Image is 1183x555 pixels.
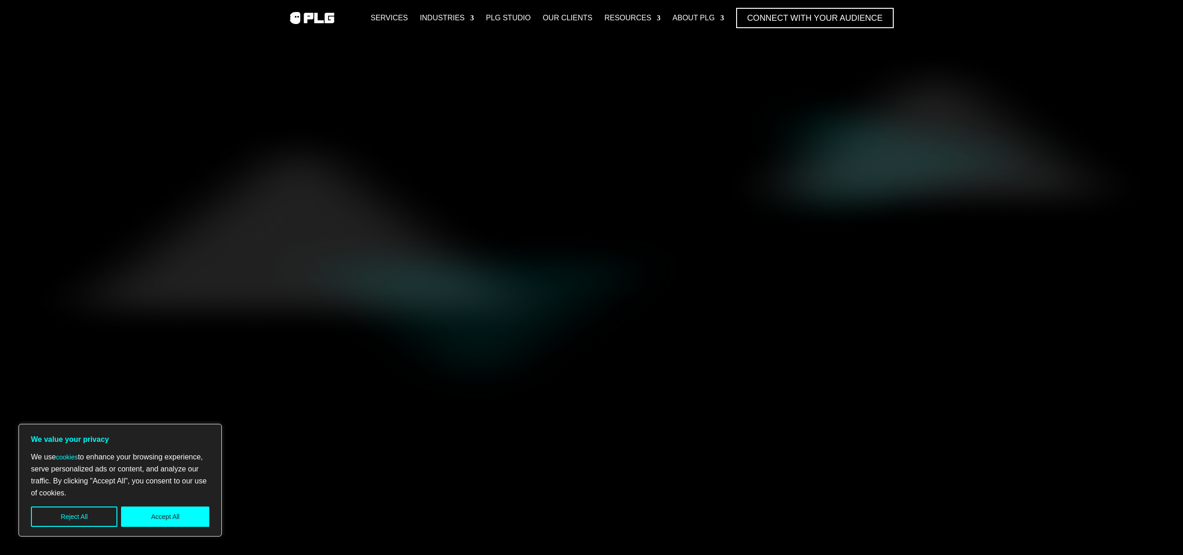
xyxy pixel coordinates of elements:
[543,8,592,28] a: Our Clients
[31,507,117,527] button: Reject All
[672,8,724,28] a: About PLG
[31,434,209,446] p: We value your privacy
[56,453,78,461] a: cookies
[121,507,209,527] button: Accept All
[604,8,660,28] a: Resources
[486,8,531,28] a: PLG Studio
[736,8,894,28] a: Connect with Your Audience
[31,451,209,499] p: We use to enhance your browsing experience, serve personalized ads or content, and analyze our tr...
[18,424,222,537] div: We value your privacy
[371,8,408,28] a: Services
[420,8,474,28] a: Industries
